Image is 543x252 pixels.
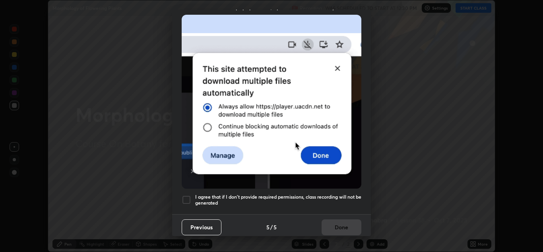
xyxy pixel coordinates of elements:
[266,223,270,231] h4: 5
[273,223,277,231] h4: 5
[195,194,361,206] h5: I agree that if I don't provide required permissions, class recording will not be generated
[270,223,273,231] h4: /
[182,219,221,235] button: Previous
[182,15,361,189] img: downloads-permission-blocked.gif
